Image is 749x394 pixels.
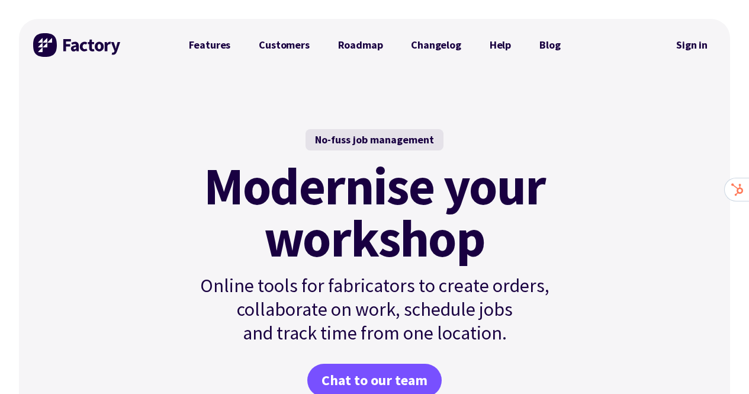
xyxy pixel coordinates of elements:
[33,33,122,57] img: Factory
[668,31,716,59] nav: Secondary Navigation
[475,33,525,57] a: Help
[690,337,749,394] iframe: Chat Widget
[175,274,575,345] p: Online tools for fabricators to create orders, collaborate on work, schedule jobs and track time ...
[324,33,397,57] a: Roadmap
[668,31,716,59] a: Sign in
[525,33,574,57] a: Blog
[175,33,575,57] nav: Primary Navigation
[175,33,245,57] a: Features
[204,160,545,264] mark: Modernise your workshop
[245,33,323,57] a: Customers
[306,129,443,150] div: No-fuss job management
[397,33,475,57] a: Changelog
